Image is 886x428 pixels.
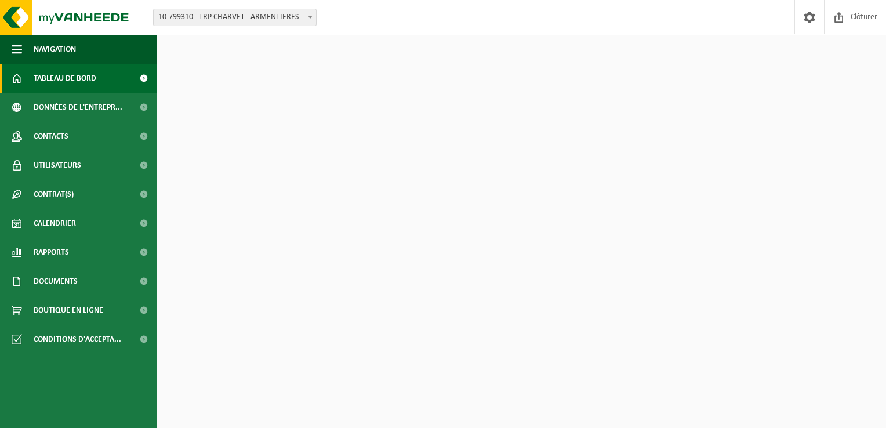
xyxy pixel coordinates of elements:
span: 10-799310 - TRP CHARVET - ARMENTIERES [154,9,316,26]
span: Contacts [34,122,68,151]
span: Contrat(s) [34,180,74,209]
span: 10-799310 - TRP CHARVET - ARMENTIERES [153,9,317,26]
span: Documents [34,267,78,296]
span: Navigation [34,35,76,64]
span: Rapports [34,238,69,267]
span: Tableau de bord [34,64,96,93]
span: Calendrier [34,209,76,238]
span: Conditions d'accepta... [34,325,121,354]
span: Boutique en ligne [34,296,103,325]
span: Données de l'entrepr... [34,93,122,122]
span: Utilisateurs [34,151,81,180]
